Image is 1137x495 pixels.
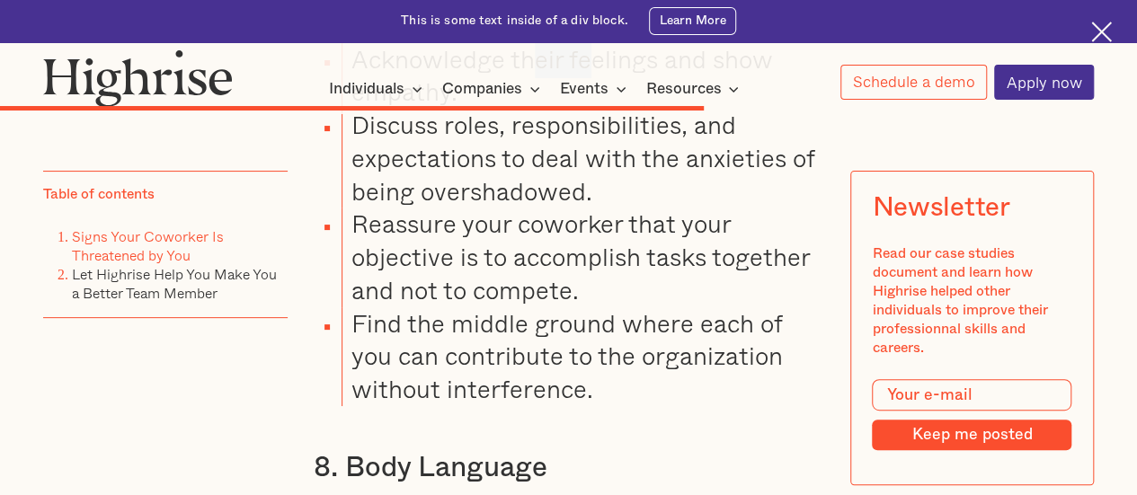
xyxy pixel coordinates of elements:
a: Schedule a demo [840,65,987,100]
div: Individuals [329,78,404,100]
a: Learn More [649,7,736,35]
a: Apply now [994,65,1094,100]
img: Highrise logo [43,49,233,107]
div: Companies [442,78,522,100]
h3: 8. Body Language [314,450,824,485]
div: This is some text inside of a div block. [401,13,628,30]
div: Events [560,78,632,100]
div: Read our case studies document and learn how Highrise helped other individuals to improve their p... [872,244,1071,358]
input: Your e-mail [872,379,1071,411]
div: Newsletter [872,192,1009,223]
img: Cross icon [1091,22,1112,42]
div: Resources [645,78,744,100]
li: Find the middle ground where each of you can contribute to the organization without interference. [342,307,823,406]
div: Events [560,78,608,100]
div: Companies [442,78,546,100]
div: Individuals [329,78,428,100]
li: Discuss roles, responsibilities, and expectations to deal with the anxieties of being overshadowed. [342,109,823,208]
form: Modal Form [872,379,1071,450]
input: Keep me posted [872,420,1071,449]
a: Let Highrise Help You Make You a Better Team Member [72,263,277,304]
a: Signs Your Coworker Is Threatened by You [72,225,224,266]
div: Resources [645,78,721,100]
li: Reassure your coworker that your objective is to accomplish tasks together and not to compete. [342,208,823,306]
div: Table of contents [43,185,155,204]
